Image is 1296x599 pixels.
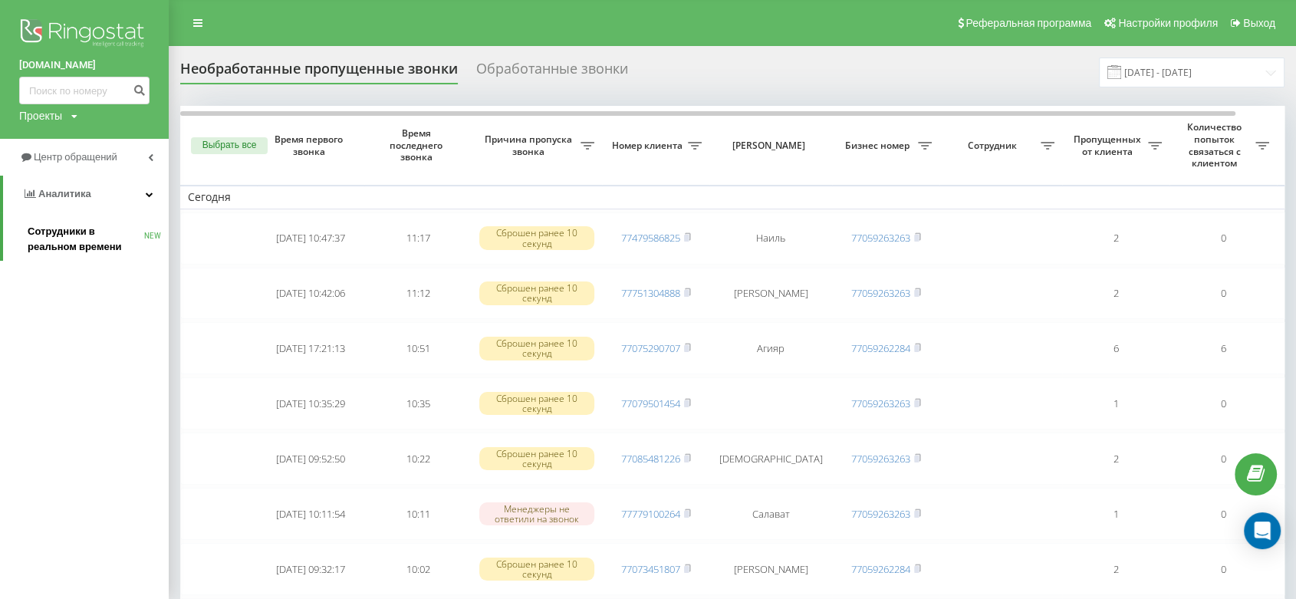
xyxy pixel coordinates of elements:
[1062,488,1169,540] td: 1
[1062,433,1169,485] td: 2
[257,543,364,595] td: [DATE] 09:32:17
[479,392,594,415] div: Сброшен ранее 10 секунд
[621,562,680,576] a: 77073451807
[851,562,910,576] a: 77059262284
[38,188,91,199] span: Аналитика
[1062,377,1169,430] td: 1
[1062,268,1169,320] td: 2
[851,231,910,245] a: 77059263263
[364,488,472,540] td: 10:11
[257,488,364,540] td: [DATE] 10:11:54
[180,61,458,84] div: Необработанные пропущенные звонки
[709,212,832,265] td: Наиль
[479,447,594,470] div: Сброшен ранее 10 секунд
[364,543,472,595] td: 10:02
[709,433,832,485] td: [DEMOGRAPHIC_DATA]
[476,61,628,84] div: Обработанные звонки
[1070,133,1148,157] span: Пропущенных от клиента
[19,15,150,54] img: Ringostat logo
[364,212,472,265] td: 11:17
[28,218,169,261] a: Сотрудники в реальном времениNEW
[1243,17,1275,29] span: Выход
[610,140,688,152] span: Номер клиента
[479,281,594,304] div: Сброшен ранее 10 секунд
[1169,543,1277,595] td: 0
[257,212,364,265] td: [DATE] 10:47:37
[1169,322,1277,374] td: 6
[709,543,832,595] td: [PERSON_NAME]
[840,140,918,152] span: Бизнес номер
[3,176,169,212] a: Аналитика
[851,341,910,355] a: 77059262284
[621,341,680,355] a: 77075290707
[19,77,150,104] input: Поиск по номеру
[479,133,581,157] span: Причина пропуска звонка
[1062,543,1169,595] td: 2
[479,502,594,525] div: Менеджеры не ответили на звонок
[479,558,594,581] div: Сброшен ранее 10 секунд
[621,507,680,521] a: 77779100264
[34,151,117,163] span: Центр обращений
[364,322,472,374] td: 10:51
[1169,433,1277,485] td: 0
[621,231,680,245] a: 77479586825
[1062,322,1169,374] td: 6
[364,377,472,430] td: 10:35
[364,433,472,485] td: 10:22
[364,268,472,320] td: 11:12
[851,286,910,300] a: 77059263263
[28,224,144,255] span: Сотрудники в реальном времени
[1169,212,1277,265] td: 0
[377,127,459,163] span: Время последнего звонка
[1118,17,1218,29] span: Настройки профиля
[709,268,832,320] td: [PERSON_NAME]
[1169,268,1277,320] td: 0
[257,268,364,320] td: [DATE] 10:42:06
[709,488,832,540] td: Салават
[722,140,819,152] span: [PERSON_NAME]
[257,322,364,374] td: [DATE] 17:21:13
[709,322,832,374] td: Агияр
[19,58,150,73] a: [DOMAIN_NAME]
[479,337,594,360] div: Сброшен ранее 10 секунд
[257,433,364,485] td: [DATE] 09:52:50
[621,452,680,466] a: 77085481226
[621,286,680,300] a: 77751304888
[191,137,268,154] button: Выбрать все
[1169,377,1277,430] td: 0
[1062,212,1169,265] td: 2
[1169,488,1277,540] td: 0
[947,140,1041,152] span: Сотрудник
[851,397,910,410] a: 77059263263
[257,377,364,430] td: [DATE] 10:35:29
[851,507,910,521] a: 77059263263
[269,133,352,157] span: Время первого звонка
[965,17,1091,29] span: Реферальная программа
[851,452,910,466] a: 77059263263
[19,108,62,123] div: Проекты
[479,226,594,249] div: Сброшен ранее 10 секунд
[1244,512,1281,549] div: Open Intercom Messenger
[1177,121,1255,169] span: Количество попыток связаться с клиентом
[621,397,680,410] a: 77079501454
